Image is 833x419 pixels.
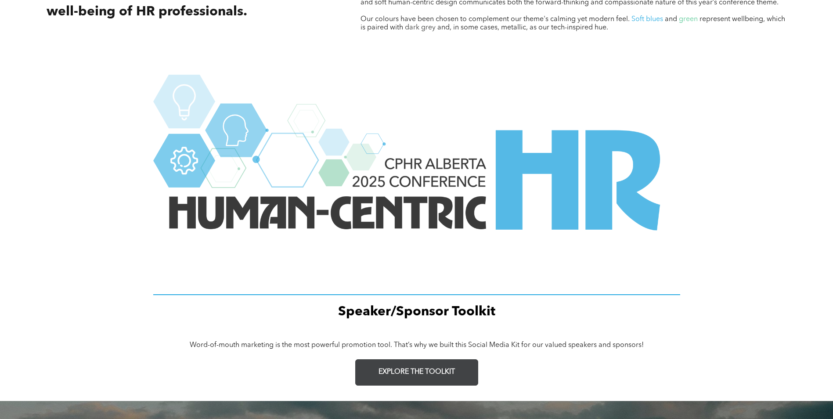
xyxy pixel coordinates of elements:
[631,16,663,23] span: Soft blues
[379,368,455,376] span: EXPLORE THE TOOLKIT
[679,16,698,23] span: green
[361,16,630,23] span: Our colours have been chosen to complement our theme's calming yet modern feel.
[153,75,680,290] img: The logo for the human-centric hr conference in alberta.
[405,24,436,31] span: dark grey
[355,359,478,386] a: EXPLORE THE TOOLKIT
[665,16,677,23] span: and
[437,24,608,31] span: and, in some cases, metallic, as our tech-inspired hue.
[190,342,644,349] span: Word-of-mouth marketing is the most powerful promotion tool. That’s why we built this Social Medi...
[338,305,495,318] span: Speaker/Sponsor Toolkit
